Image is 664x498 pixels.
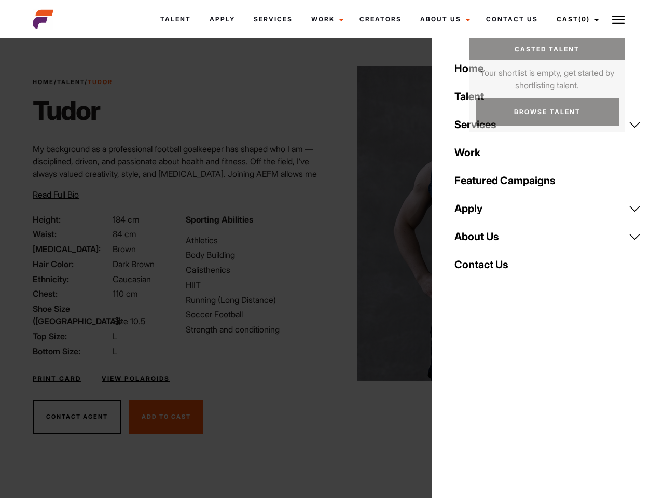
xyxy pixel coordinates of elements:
[102,374,170,383] a: View Polaroids
[33,143,326,205] p: My background as a professional football goalkeeper has shaped who I am — disciplined, driven, an...
[411,5,477,33] a: About Us
[477,5,547,33] a: Contact Us
[186,323,326,336] li: Strength and conditioning
[302,5,350,33] a: Work
[33,330,110,342] span: Top Size:
[448,251,647,279] a: Contact Us
[448,82,647,110] a: Talent
[448,223,647,251] a: About Us
[200,5,244,33] a: Apply
[448,167,647,195] a: Featured Campaigns
[129,400,203,434] button: Add To Cast
[186,234,326,246] li: Athletics
[547,5,605,33] a: Cast(0)
[186,214,253,225] strong: Sporting Abilities
[142,413,191,420] span: Add To Cast
[33,189,79,200] span: Read Full Bio
[113,244,136,254] span: Brown
[88,78,113,86] strong: Tudor
[448,54,647,82] a: Home
[113,274,151,284] span: Caucasian
[448,195,647,223] a: Apply
[350,5,411,33] a: Creators
[244,5,302,33] a: Services
[186,264,326,276] li: Calisthenics
[33,374,81,383] a: Print Card
[113,316,145,326] span: Size 10.5
[113,331,117,341] span: L
[33,273,110,285] span: Ethnicity:
[186,248,326,261] li: Body Building
[33,287,110,300] span: Chest:
[33,9,53,30] img: cropped-aefm-brand-fav-22-square.png
[151,5,200,33] a: Talent
[33,188,79,201] button: Read Full Bio
[33,213,110,226] span: Height:
[469,38,625,60] a: Casted Talent
[33,78,113,87] span: / /
[113,259,155,269] span: Dark Brown
[186,308,326,321] li: Soccer Football
[57,78,85,86] a: Talent
[33,345,110,357] span: Bottom Size:
[33,258,110,270] span: Hair Color:
[476,98,619,126] a: Browse Talent
[33,400,121,434] button: Contact Agent
[113,288,138,299] span: 110 cm
[33,95,113,126] h1: Tudor
[33,243,110,255] span: [MEDICAL_DATA]:
[113,229,136,239] span: 84 cm
[448,139,647,167] a: Work
[448,110,647,139] a: Services
[186,279,326,291] li: HIIT
[469,60,625,91] p: Your shortlist is empty, get started by shortlisting talent.
[113,214,140,225] span: 184 cm
[578,15,590,23] span: (0)
[113,346,117,356] span: L
[612,13,625,26] img: Burger icon
[33,302,110,327] span: Shoe Size ([GEOGRAPHIC_DATA]):
[33,228,110,240] span: Waist:
[33,78,54,86] a: Home
[186,294,326,306] li: Running (Long Distance)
